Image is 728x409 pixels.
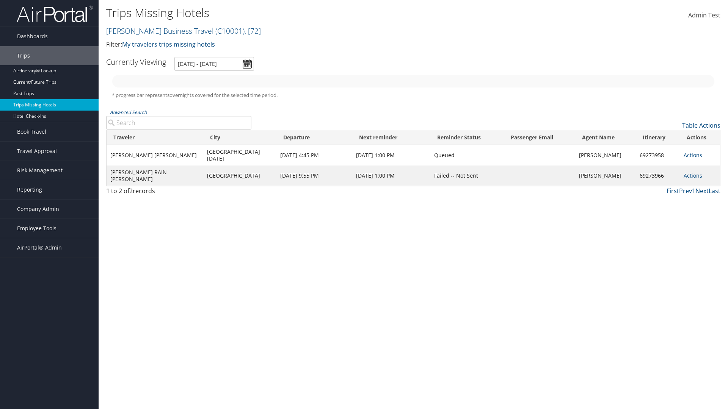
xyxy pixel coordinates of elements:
[430,130,504,145] th: Reminder Status
[17,180,42,199] span: Reporting
[112,92,715,99] h5: * progress bar represents overnights covered for the selected time period.
[203,165,276,186] td: [GEOGRAPHIC_DATA]
[110,109,147,116] a: Advanced Search
[504,130,576,145] th: Passenger Email: activate to sort column ascending
[636,165,680,186] td: 69273966
[575,165,636,186] td: [PERSON_NAME]
[107,165,203,186] td: [PERSON_NAME] RAIN [PERSON_NAME]
[106,40,516,50] p: Filter:
[575,145,636,165] td: [PERSON_NAME]
[679,187,692,195] a: Prev
[709,187,720,195] a: Last
[352,165,431,186] td: [DATE] 1:00 PM
[276,130,352,145] th: Departure: activate to sort column ascending
[17,27,48,46] span: Dashboards
[688,4,720,27] a: Admin Test
[17,238,62,257] span: AirPortal® Admin
[682,121,720,130] a: Table Actions
[276,165,352,186] td: [DATE] 9:55 PM
[245,26,261,36] span: , [ 72 ]
[17,46,30,65] span: Trips
[575,130,636,145] th: Agent Name
[636,130,680,145] th: Itinerary
[17,219,56,238] span: Employee Tools
[276,145,352,165] td: [DATE] 4:45 PM
[692,187,695,195] a: 1
[17,122,46,141] span: Book Travel
[203,145,276,165] td: [GEOGRAPHIC_DATA][DATE]
[352,145,431,165] td: [DATE] 1:00 PM
[106,116,251,130] input: Advanced Search
[122,40,215,48] a: My travelers trips missing hotels
[667,187,679,195] a: First
[17,142,57,161] span: Travel Approval
[106,26,261,36] a: [PERSON_NAME] Business Travel
[430,145,504,165] td: Queued
[684,151,702,159] a: Actions
[430,165,504,186] td: Failed -- Not Sent
[695,187,709,195] a: Next
[17,200,59,219] span: Company Admin
[106,57,166,67] h3: Currently Viewing
[688,11,720,19] span: Admin Test
[106,186,251,199] div: 1 to 2 of records
[17,161,63,180] span: Risk Management
[680,130,720,145] th: Actions
[17,5,93,23] img: airportal-logo.png
[129,187,133,195] span: 2
[106,5,516,21] h1: Trips Missing Hotels
[636,145,680,165] td: 69273958
[203,130,276,145] th: City: activate to sort column ascending
[174,57,254,71] input: [DATE] - [DATE]
[215,26,245,36] span: ( C10001 )
[107,145,203,165] td: [PERSON_NAME] [PERSON_NAME]
[107,130,203,145] th: Traveler: activate to sort column ascending
[352,130,431,145] th: Next reminder
[684,172,702,179] a: Actions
